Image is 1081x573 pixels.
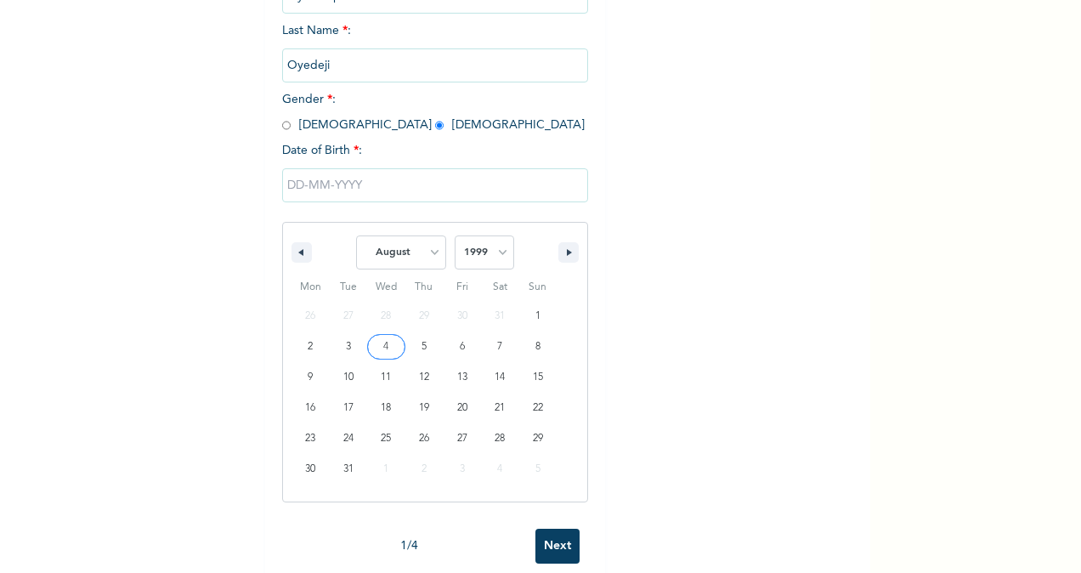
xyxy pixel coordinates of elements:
button: 28 [481,423,519,454]
button: 15 [518,362,557,393]
span: 28 [495,423,505,454]
button: 8 [518,332,557,362]
button: 29 [518,423,557,454]
input: DD-MM-YYYY [282,168,588,202]
button: 19 [405,393,444,423]
span: 24 [343,423,354,454]
span: 15 [533,362,543,393]
span: 7 [497,332,502,362]
span: Fri [443,274,481,301]
span: 26 [419,423,429,454]
span: 1 [535,301,540,332]
span: 21 [495,393,505,423]
span: 16 [305,393,315,423]
button: 9 [291,362,330,393]
div: 1 / 4 [282,537,535,555]
button: 11 [367,362,405,393]
button: 10 [330,362,368,393]
button: 16 [291,393,330,423]
span: 4 [383,332,388,362]
span: 3 [346,332,351,362]
span: Date of Birth : [282,142,362,160]
span: Gender : [DEMOGRAPHIC_DATA] [DEMOGRAPHIC_DATA] [282,94,585,131]
span: 25 [381,423,391,454]
button: 13 [443,362,481,393]
span: Wed [367,274,405,301]
button: 20 [443,393,481,423]
button: 6 [443,332,481,362]
button: 12 [405,362,444,393]
span: 17 [343,393,354,423]
button: 14 [481,362,519,393]
button: 23 [291,423,330,454]
button: 7 [481,332,519,362]
span: 9 [308,362,313,393]
span: 2 [308,332,313,362]
span: 6 [460,332,465,362]
span: 13 [457,362,467,393]
span: Mon [291,274,330,301]
button: 22 [518,393,557,423]
button: 17 [330,393,368,423]
span: 19 [419,393,429,423]
input: Next [535,529,580,564]
span: Last Name : [282,25,588,71]
span: 12 [419,362,429,393]
input: Enter your last name [282,48,588,82]
span: 30 [305,454,315,485]
span: 29 [533,423,543,454]
span: 10 [343,362,354,393]
span: 8 [535,332,540,362]
button: 21 [481,393,519,423]
span: Tue [330,274,368,301]
button: 31 [330,454,368,485]
button: 30 [291,454,330,485]
button: 27 [443,423,481,454]
span: 18 [381,393,391,423]
button: 4 [367,332,405,362]
span: 5 [422,332,427,362]
button: 2 [291,332,330,362]
span: 11 [381,362,391,393]
button: 24 [330,423,368,454]
span: 22 [533,393,543,423]
button: 5 [405,332,444,362]
button: 25 [367,423,405,454]
button: 18 [367,393,405,423]
span: 31 [343,454,354,485]
span: 20 [457,393,467,423]
button: 26 [405,423,444,454]
button: 3 [330,332,368,362]
button: 1 [518,301,557,332]
span: Sun [518,274,557,301]
span: 27 [457,423,467,454]
span: 14 [495,362,505,393]
span: 23 [305,423,315,454]
span: Thu [405,274,444,301]
span: Sat [481,274,519,301]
